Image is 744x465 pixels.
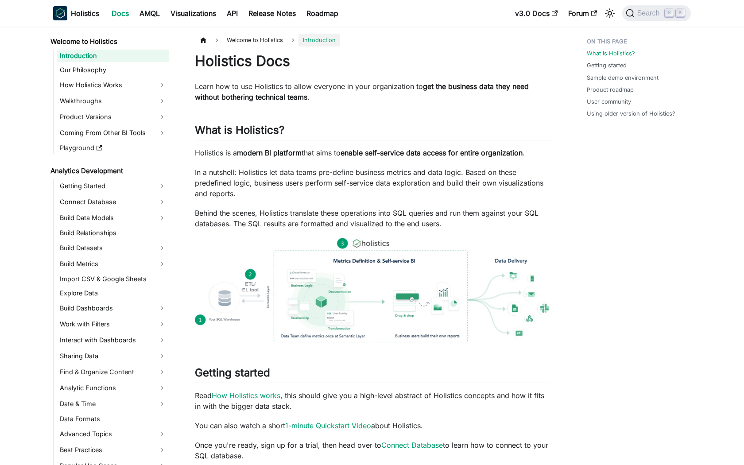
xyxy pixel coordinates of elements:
h2: Getting started [195,366,551,383]
p: Behind the scenes, Holistics translate these operations into SQL queries and run them against you... [195,208,551,229]
p: Holistics is a that aims to . [195,147,551,158]
h1: Holistics Docs [195,52,551,70]
a: Build Data Models [57,211,169,225]
a: Best Practices [57,443,169,457]
a: Visualizations [165,6,221,20]
strong: modern BI platform [237,148,302,157]
button: Switch between dark and light mode (currently light mode) [603,6,617,20]
nav: Docs sidebar [44,27,177,465]
a: v3.0 Docs [510,6,563,20]
a: Getting started [587,61,627,70]
span: Introduction [298,34,340,46]
a: Sharing Data [57,349,169,363]
a: What is Holistics? [587,49,635,58]
a: Data Formats [57,413,169,425]
img: Holistics [53,6,67,20]
a: Coming From Other BI Tools [57,126,169,140]
a: Build Metrics [57,257,169,271]
a: Release Notes [243,6,301,20]
p: Learn how to use Holistics to allow everyone in your organization to . [195,81,551,102]
p: Read , this should give you a high-level abstract of Holistics concepts and how it fits in with t... [195,390,551,411]
a: Build Dashboards [57,301,169,315]
a: Explore Data [57,287,169,299]
button: Search (Command+K) [622,5,691,21]
a: 1-minute Quickstart Video [285,421,371,430]
a: Using older version of Holistics? [587,109,675,118]
a: Interact with Dashboards [57,333,169,347]
p: In a nutshell: Holistics let data teams pre-define business metrics and data logic. Based on thes... [195,167,551,199]
a: API [221,6,243,20]
a: Analytics Development [48,165,169,177]
a: Walkthroughs [57,94,169,108]
a: Date & Time [57,397,169,411]
a: Welcome to Holistics [48,35,169,48]
a: User community [587,97,631,106]
a: Find & Organize Content [57,365,169,379]
h2: What is Holistics? [195,124,551,140]
a: Product Versions [57,110,169,124]
img: How Holistics fits in your Data Stack [195,238,551,342]
a: HolisticsHolistics [53,6,99,20]
span: Search [635,9,665,17]
a: Connect Database [381,441,443,449]
a: Work with Filters [57,317,169,331]
a: Introduction [57,50,169,62]
kbd: K [676,9,685,17]
a: Build Relationships [57,227,169,239]
a: Sample demo environment [587,74,659,82]
a: Connect Database [57,195,169,209]
a: Import CSV & Google Sheets [57,273,169,285]
b: Holistics [71,8,99,19]
a: Playground [57,142,169,154]
p: You can also watch a short about Holistics. [195,420,551,431]
a: Analytic Functions [57,381,169,395]
a: Advanced Topics [57,427,169,441]
a: Our Philosophy [57,64,169,76]
a: Docs [106,6,134,20]
a: How Holistics Works [57,78,169,92]
kbd: ⌘ [665,9,674,17]
a: Getting Started [57,179,169,193]
a: Build Datasets [57,241,169,255]
a: How Holistics works [212,391,280,400]
a: Home page [195,34,212,46]
a: AMQL [134,6,165,20]
nav: Breadcrumbs [195,34,551,46]
p: Once you're ready, sign up for a trial, then head over to to learn how to connect to your SQL dat... [195,440,551,461]
span: Welcome to Holistics [222,34,287,46]
a: Roadmap [301,6,344,20]
a: Forum [563,6,602,20]
a: Product roadmap [587,85,634,94]
strong: enable self-service data access for entire organization [341,148,523,157]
